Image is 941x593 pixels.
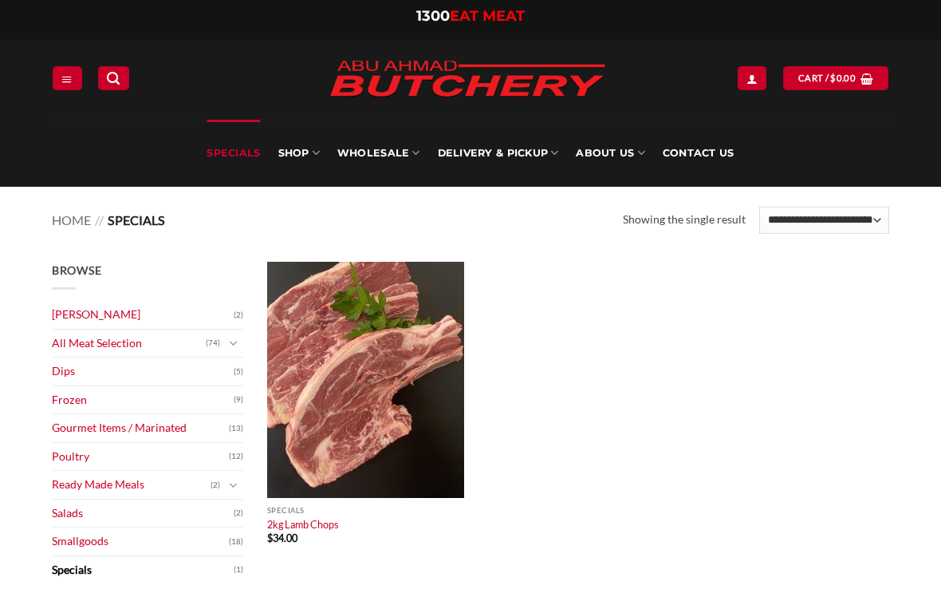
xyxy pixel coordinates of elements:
a: Smallgoods [52,528,229,555]
a: [PERSON_NAME] [52,301,234,329]
span: // [95,212,104,227]
span: Browse [52,263,101,277]
span: (2) [234,303,243,327]
select: Shop order [759,207,889,234]
span: (2) [211,473,220,497]
a: Poultry [52,443,229,471]
span: Specials [108,212,165,227]
a: Home [52,212,91,227]
span: EAT MEAT [450,7,525,25]
span: (2) [234,501,243,525]
a: Ready Made Meals [52,471,211,499]
a: Contact Us [663,120,734,187]
a: Frozen [52,386,234,414]
a: Menu [53,66,81,89]
span: (5) [234,360,243,384]
bdi: 34.00 [267,532,297,544]
a: Dips [52,358,234,385]
a: Delivery & Pickup [438,120,559,187]
a: SHOP [278,120,320,187]
a: View cart [783,66,888,89]
span: 1300 [416,7,450,25]
span: (1) [234,558,243,582]
p: Specials [267,506,464,515]
span: (74) [206,331,220,355]
span: Cart / [798,71,856,85]
p: Showing the single result [623,211,746,229]
a: Salads [52,500,234,528]
a: Specials [207,120,260,187]
a: 2kg Lamb Chops [267,518,339,531]
img: Lamb_forequarter_Chops (per 1Kg) [267,262,464,498]
span: $ [830,71,836,85]
span: $ [267,532,273,544]
button: Toggle [224,334,243,352]
bdi: 0.00 [830,73,856,83]
a: Wholesale [337,120,420,187]
span: (18) [229,530,243,554]
a: All Meat Selection [52,330,206,358]
a: Login [738,66,766,89]
button: Toggle [224,476,243,494]
span: (12) [229,445,243,468]
a: Specials [52,556,234,584]
img: Abu Ahmad Butchery [316,49,619,110]
a: Search [98,66,128,89]
span: (13) [229,417,243,441]
span: (9) [234,388,243,412]
a: Gourmet Items / Marinated [52,414,229,442]
a: About Us [576,120,644,187]
a: 1300EAT MEAT [416,7,525,25]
